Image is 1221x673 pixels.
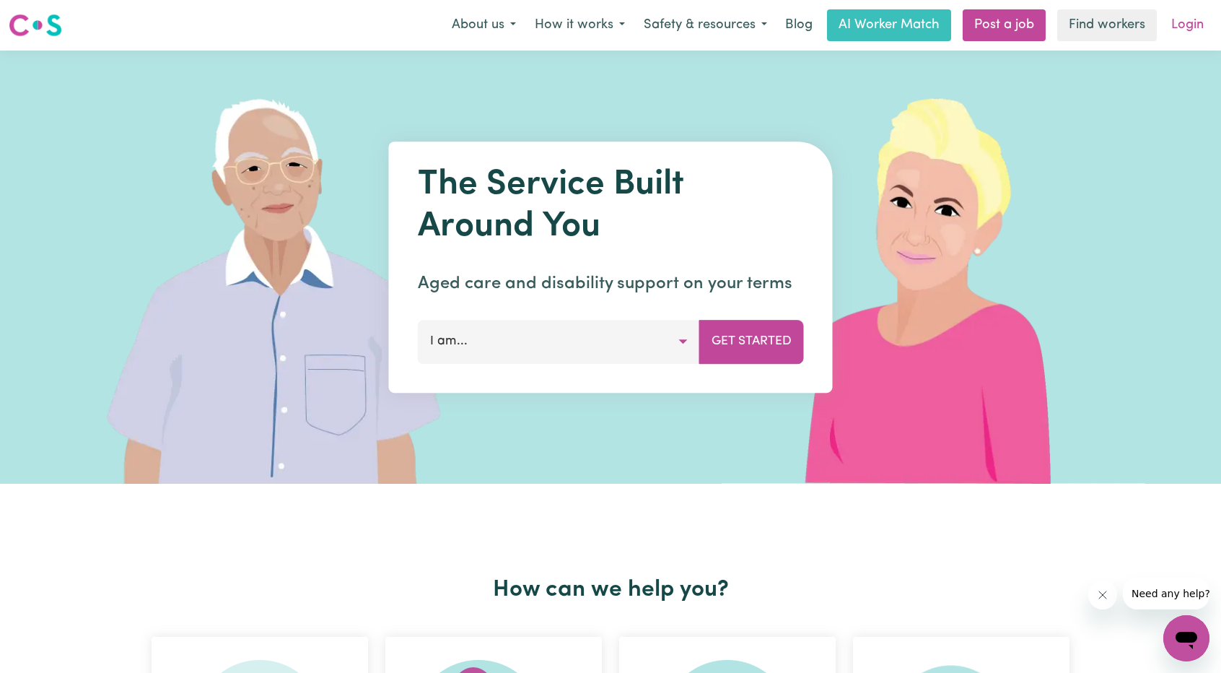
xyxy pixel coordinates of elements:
iframe: Button to launch messaging window [1163,615,1209,661]
img: Careseekers logo [9,12,62,38]
a: Blog [776,9,821,41]
a: Find workers [1057,9,1157,41]
h2: How can we help you? [143,576,1078,604]
p: Aged care and disability support on your terms [418,271,804,297]
h1: The Service Built Around You [418,165,804,248]
button: How it works [525,10,634,40]
a: AI Worker Match [827,9,951,41]
iframe: Message from company [1123,578,1209,609]
button: Safety & resources [634,10,776,40]
a: Login [1163,9,1212,41]
button: I am... [418,320,700,363]
button: Get Started [699,320,804,363]
a: Careseekers logo [9,9,62,42]
iframe: Close message [1088,581,1117,609]
a: Post a job [963,9,1046,41]
span: Need any help? [9,10,87,22]
button: About us [442,10,525,40]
